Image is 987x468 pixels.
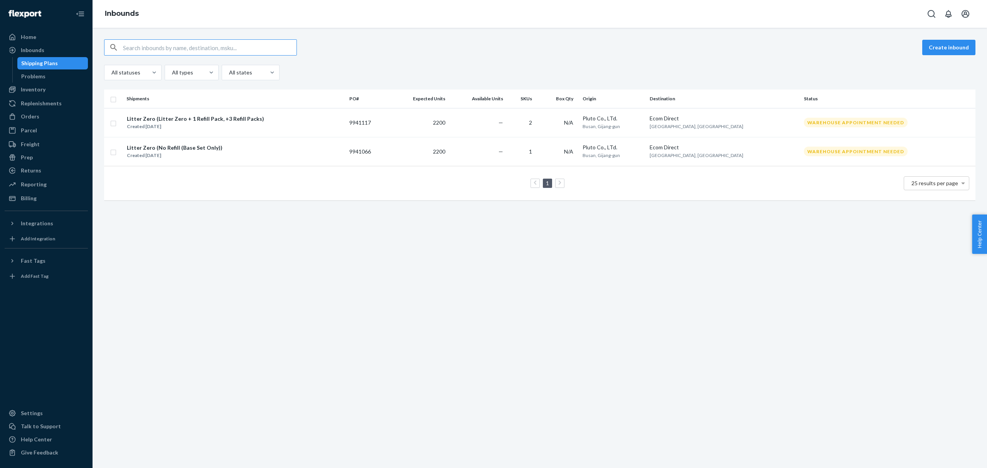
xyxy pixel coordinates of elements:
div: Integrations [21,220,53,227]
div: Freight [21,140,40,148]
div: Reporting [21,181,47,188]
div: Fast Tags [21,257,45,265]
div: Warehouse Appointment Needed [804,118,908,127]
th: PO# [346,90,389,108]
div: Talk to Support [21,422,61,430]
a: Settings [5,407,88,419]
ol: breadcrumbs [99,3,145,25]
span: [GEOGRAPHIC_DATA], [GEOGRAPHIC_DATA] [650,123,743,129]
a: Add Fast Tag [5,270,88,282]
div: Litter Zero (Litter Zero + 1 Refill Pack, +3 Refill Packs) [127,115,264,123]
div: Orders [21,113,39,120]
a: Inbounds [105,9,139,18]
div: Help Center [21,436,52,443]
a: Parcel [5,124,88,137]
button: Open notifications [941,6,956,22]
div: Returns [21,167,41,174]
span: Busan, Gijang-gun [583,123,620,129]
span: — [499,119,503,126]
th: SKUs [506,90,538,108]
div: Billing [21,194,37,202]
div: Pluto Co., LTd. [583,144,644,151]
a: Inbounds [5,44,88,56]
td: 9941117 [346,108,389,137]
a: Reporting [5,178,88,191]
div: Pluto Co., LTd. [583,115,644,122]
div: Add Fast Tag [21,273,49,279]
div: Add Integration [21,235,55,242]
a: Help Center [5,433,88,446]
div: Created [DATE] [127,123,264,130]
a: Add Integration [5,233,88,245]
div: Prep [21,154,33,161]
button: Fast Tags [5,255,88,267]
div: Shipping Plans [21,59,58,67]
span: 25 results per page [911,180,958,186]
a: Inventory [5,83,88,96]
button: Open Search Box [924,6,939,22]
input: All states [228,69,229,76]
a: Freight [5,138,88,150]
div: Ecom Direct [650,115,798,122]
div: Replenishments [21,100,62,107]
a: Talk to Support [5,420,88,433]
a: Prep [5,151,88,164]
a: Orders [5,110,88,123]
a: Home [5,31,88,43]
div: Inventory [21,86,45,93]
button: Give Feedback [5,446,88,459]
div: Ecom Direct [650,144,798,151]
span: 2200 [433,148,445,155]
span: [GEOGRAPHIC_DATA], [GEOGRAPHIC_DATA] [650,152,743,158]
span: Busan, Gijang-gun [583,152,620,158]
div: Give Feedback [21,449,58,456]
div: Inbounds [21,46,44,54]
td: 9941066 [346,137,389,166]
div: Problems [21,73,45,80]
span: 2 [529,119,532,126]
th: Available Units [448,90,506,108]
button: Close Navigation [72,6,88,22]
input: All types [171,69,172,76]
input: Search inbounds by name, destination, msku... [123,40,296,55]
div: Litter Zero (No Refill (Base Set Only)) [127,144,222,152]
div: Parcel [21,127,37,134]
th: Shipments [123,90,346,108]
span: 1 [529,148,532,155]
th: Status [801,90,975,108]
button: Create inbound [922,40,975,55]
div: Created [DATE] [127,152,222,159]
button: Help Center [972,215,987,254]
a: Page 1 is your current page [544,180,551,186]
button: Open account menu [958,6,973,22]
img: Flexport logo [8,10,41,18]
span: — [499,148,503,155]
a: Replenishments [5,97,88,110]
a: Problems [17,70,88,83]
th: Destination [647,90,801,108]
button: Integrations [5,217,88,230]
th: Box Qty [538,90,579,108]
a: Shipping Plans [17,57,88,69]
div: Settings [21,409,43,417]
span: N/A [564,119,573,126]
div: Warehouse Appointment Needed [804,147,908,156]
a: Billing [5,192,88,204]
span: N/A [564,148,573,155]
div: Home [21,33,36,41]
a: Returns [5,164,88,177]
span: 2200 [433,119,445,126]
th: Origin [579,90,647,108]
th: Expected Units [389,90,448,108]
